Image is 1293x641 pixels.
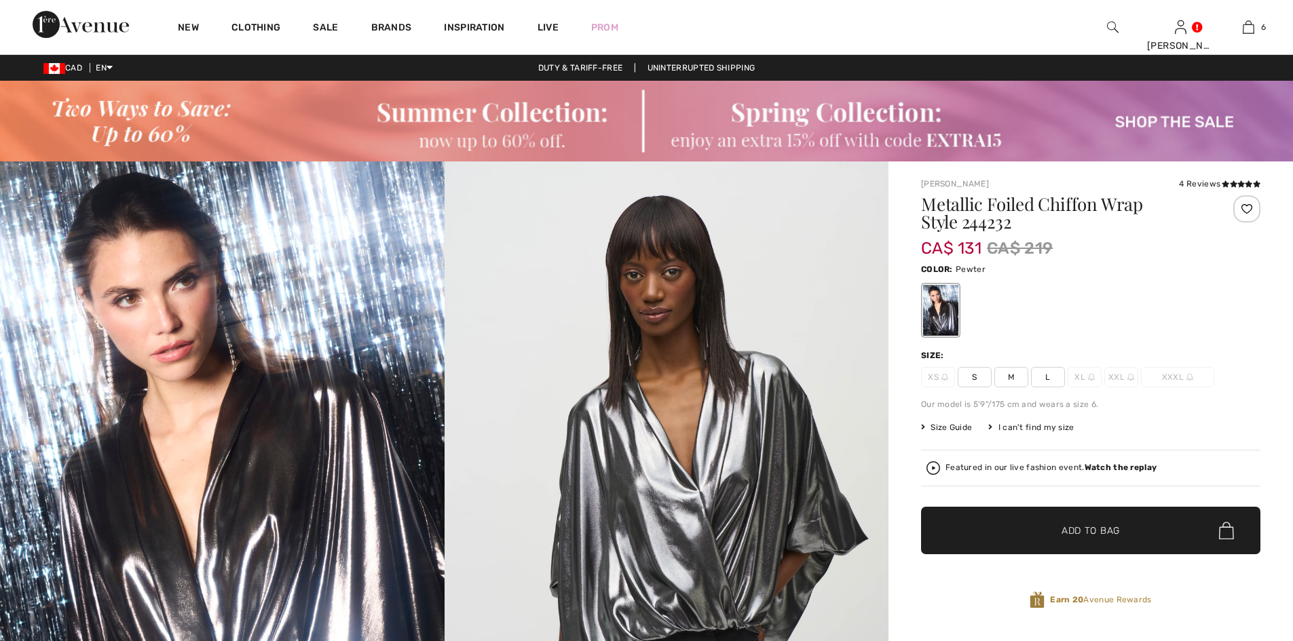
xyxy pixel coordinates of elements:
[921,265,953,274] span: Color:
[921,225,981,258] span: CA$ 131
[945,463,1157,472] div: Featured in our live fashion event.
[958,367,992,387] span: S
[926,461,940,475] img: Watch the replay
[987,236,1053,260] span: CA$ 219
[591,20,618,35] a: Prom
[1215,19,1281,35] a: 6
[1085,463,1157,472] strong: Watch the replay
[921,195,1204,231] h1: Metallic Foiled Chiffon Wrap Style 244232
[1243,19,1254,35] img: My Bag
[1186,374,1193,381] img: ring-m.svg
[1147,39,1214,53] div: [PERSON_NAME]
[538,20,559,35] a: Live
[921,507,1260,554] button: Add to Bag
[1104,367,1138,387] span: XXL
[1050,594,1151,606] span: Avenue Rewards
[1175,19,1186,35] img: My Info
[313,22,338,36] a: Sale
[994,367,1028,387] span: M
[1107,19,1119,35] img: search the website
[1261,21,1266,33] span: 6
[1141,367,1214,387] span: XXXL
[1050,595,1083,604] strong: Earn 20
[1031,367,1065,387] span: L
[941,374,948,381] img: ring-m.svg
[33,11,129,38] img: 1ère Avenue
[988,421,1074,433] div: I can't find my size
[178,22,199,36] a: New
[1127,374,1134,381] img: ring-m.svg
[1030,591,1045,609] img: Avenue Rewards
[1068,367,1102,387] span: XL
[1062,524,1120,538] span: Add to Bag
[921,398,1260,410] div: Our model is 5'9"/175 cm and wears a size 6.
[921,179,989,189] a: [PERSON_NAME]
[956,265,986,274] span: Pewter
[1088,374,1095,381] img: ring-m.svg
[96,63,113,73] span: EN
[43,63,88,73] span: CAD
[1175,20,1186,33] a: Sign In
[921,349,947,362] div: Size:
[371,22,412,36] a: Brands
[444,22,504,36] span: Inspiration
[43,63,65,74] img: Canadian Dollar
[921,421,972,433] span: Size Guide
[923,285,958,336] div: Pewter
[921,367,955,387] span: XS
[1179,178,1260,190] div: 4 Reviews
[1219,522,1234,539] img: Bag.svg
[231,22,280,36] a: Clothing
